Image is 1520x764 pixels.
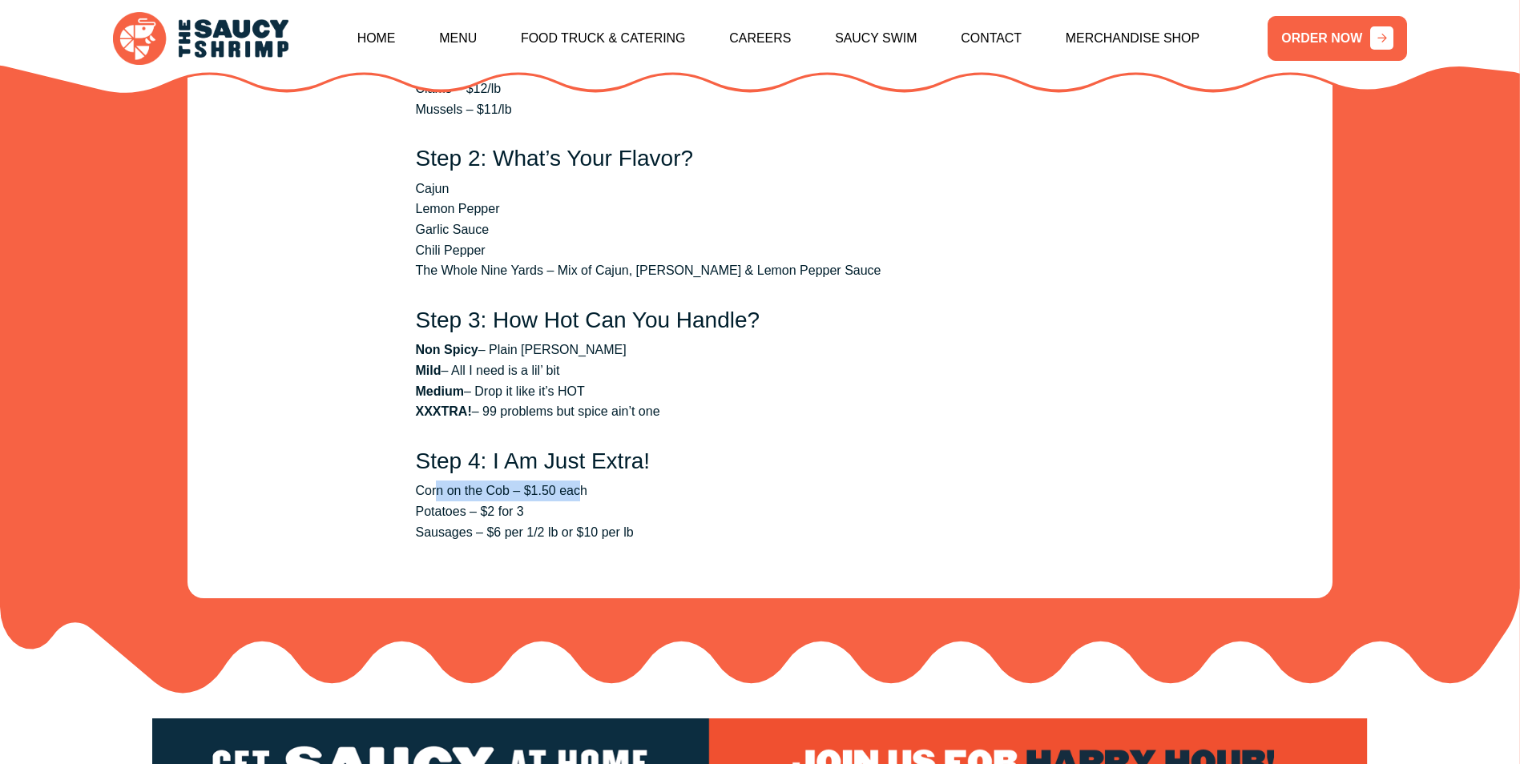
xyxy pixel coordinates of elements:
li: Mussels – $11/lb [416,99,1105,120]
li: Chili Pepper [416,240,1105,261]
a: Careers [729,4,791,73]
li: Corn on the Cob – $1.50 each [416,481,1105,501]
li: Garlic Sauce [416,219,1105,240]
strong: Medium [416,384,464,398]
a: ORDER NOW [1268,16,1407,61]
strong: Non Spicy [416,343,478,356]
a: Saucy Swim [835,4,917,73]
h3: Step 4: I Am Just Extra! [416,448,1105,475]
a: Food Truck & Catering [521,4,686,73]
img: logo [113,12,288,65]
a: Home [357,4,396,73]
li: – Drop it like it’s HOT [416,381,1105,402]
h3: Step 3: How Hot Can You Handle? [416,307,1105,334]
li: The Whole Nine Yards – Mix of Cajun, [PERSON_NAME] & Lemon Pepper Sauce [416,260,1105,281]
strong: Mild [416,364,441,377]
a: Menu [439,4,477,73]
a: Contact [961,4,1022,73]
li: Lemon Pepper [416,199,1105,219]
li: – All I need is a lil’ bit [416,360,1105,381]
strong: XXXTRA! [416,404,472,418]
h3: Step 2: What’s Your Flavor? [416,145,1105,172]
li: Sausages – $6 per 1/2 lb or $10 per lb [416,522,1105,543]
li: – 99 problems but spice ain’t one [416,401,1105,422]
a: Merchandise Shop [1066,4,1199,73]
li: Potatoes – $2 for 3 [416,501,1105,522]
li: – Plain [PERSON_NAME] [416,340,1105,360]
li: Cajun [416,179,1105,199]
